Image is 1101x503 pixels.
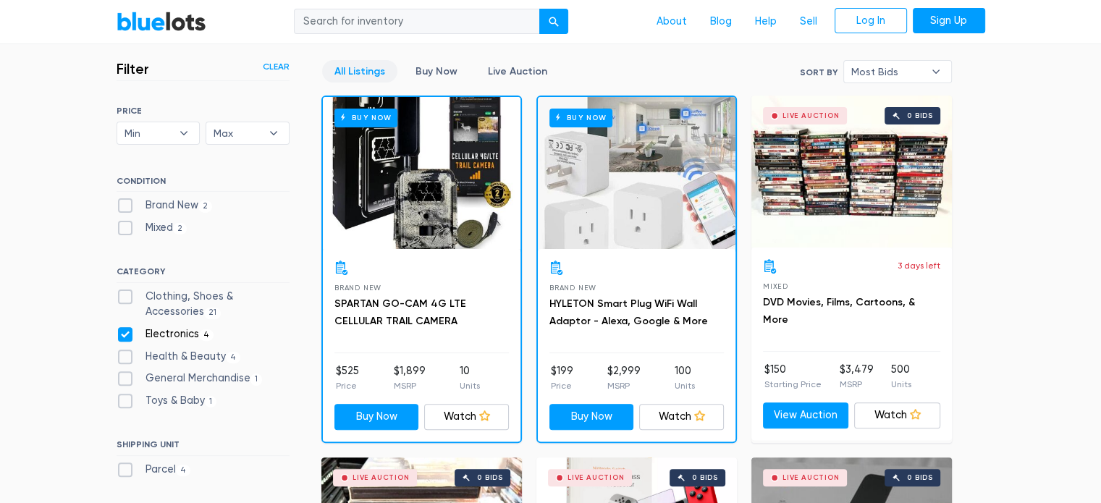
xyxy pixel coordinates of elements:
h6: Buy Now [334,109,397,127]
span: 4 [199,329,214,341]
div: Live Auction [782,474,840,481]
h6: SHIPPING UNIT [117,439,290,455]
span: Brand New [549,284,596,292]
a: View Auction [763,402,849,428]
a: All Listings [322,60,397,83]
a: Help [743,8,788,35]
span: Most Bids [851,61,924,83]
span: 2 [198,200,213,212]
p: MSRP [393,379,425,392]
p: MSRP [607,379,641,392]
li: $1,899 [393,363,425,392]
label: Brand New [117,198,213,214]
label: Sort By [800,66,838,79]
label: General Merchandise [117,371,263,386]
a: Buy Now [323,97,520,249]
span: 2 [173,223,187,234]
a: About [645,8,699,35]
label: Clothing, Shoes & Accessories [117,289,290,320]
li: 500 [891,362,911,391]
li: $2,999 [607,363,641,392]
p: Starting Price [764,378,822,391]
span: 21 [204,308,222,319]
p: Price [336,379,359,392]
a: SPARTAN GO-CAM 4G LTE CELLULAR TRAIL CAMERA [334,297,466,327]
p: Units [675,379,695,392]
div: 0 bids [692,474,718,481]
label: Health & Beauty [117,349,241,365]
a: Watch [854,402,940,428]
label: Electronics [117,326,214,342]
a: Buy Now [538,97,735,249]
input: Search for inventory [294,9,540,35]
span: Brand New [334,284,381,292]
label: Parcel [117,462,191,478]
a: Blog [699,8,743,35]
span: 1 [250,373,263,385]
p: MSRP [839,378,873,391]
a: Live Auction 0 bids [751,96,952,248]
li: $525 [336,363,359,392]
span: Max [214,122,261,144]
a: Sign Up [913,8,985,34]
a: HYLETON Smart Plug WiFi Wall Adaptor - Alexa, Google & More [549,297,708,327]
a: Clear [263,60,290,73]
p: Price [551,379,573,392]
a: DVD Movies, Films, Cartoons, & More [763,296,915,326]
li: $150 [764,362,822,391]
div: 0 bids [907,474,933,481]
div: 0 bids [477,474,503,481]
span: Min [125,122,172,144]
a: Buy Now [549,404,634,430]
h6: PRICE [117,106,290,116]
label: Toys & Baby [117,393,217,409]
div: Live Auction [782,112,840,119]
label: Mixed [117,220,187,236]
span: 4 [226,352,241,363]
li: 100 [675,363,695,392]
div: 0 bids [907,112,933,119]
span: Mixed [763,282,788,290]
p: Units [460,379,480,392]
b: ▾ [258,122,289,144]
b: ▾ [921,61,951,83]
div: Live Auction [568,474,625,481]
a: Live Auction [476,60,560,83]
a: Sell [788,8,829,35]
li: 10 [460,363,480,392]
h6: Buy Now [549,109,612,127]
a: Buy Now [334,404,419,430]
a: Watch [424,404,509,430]
h6: CATEGORY [117,266,290,282]
span: 4 [176,465,191,476]
p: 3 days left [898,259,940,272]
a: Log In [835,8,907,34]
h3: Filter [117,60,149,77]
li: $199 [551,363,573,392]
a: Buy Now [403,60,470,83]
a: BlueLots [117,11,206,32]
a: Watch [639,404,724,430]
b: ▾ [169,122,199,144]
p: Units [891,378,911,391]
div: Live Auction [353,474,410,481]
li: $3,479 [839,362,873,391]
h6: CONDITION [117,176,290,192]
span: 1 [205,396,217,407]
